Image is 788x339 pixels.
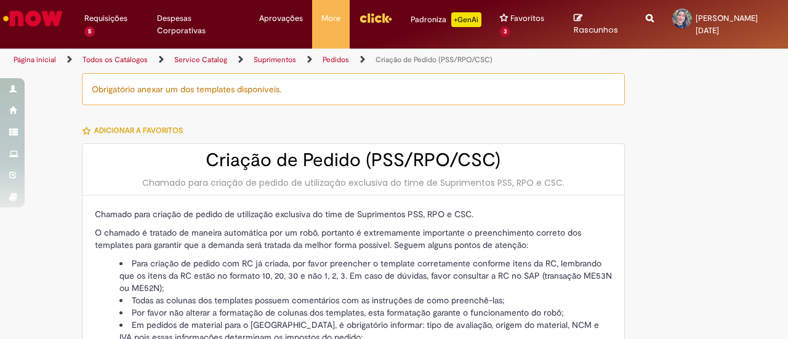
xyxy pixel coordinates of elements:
span: Aprovações [259,12,303,25]
p: O chamado é tratado de maneira automática por um robô, portanto é extremamente importante o preen... [95,226,612,251]
span: Requisições [84,12,127,25]
span: [PERSON_NAME][DATE] [696,13,758,36]
a: Todos os Catálogos [82,55,148,65]
button: Adicionar a Favoritos [82,118,190,143]
li: Para criação de pedido com RC já criada, por favor preencher o template corretamente conforme ite... [119,257,612,294]
span: Rascunhos [574,24,618,36]
span: Despesas Corporativas [157,12,241,37]
img: ServiceNow [1,6,65,31]
div: Padroniza [411,12,481,27]
li: Todas as colunas dos templates possuem comentários com as instruções de como preenchê-las; [119,294,612,306]
a: Pedidos [323,55,349,65]
span: Adicionar a Favoritos [94,126,183,135]
img: click_logo_yellow_360x200.png [359,9,392,27]
p: Chamado para criação de pedido de utilização exclusiva do time de Suprimentos PSS, RPO e CSC. [95,208,612,220]
span: 3 [500,26,510,37]
div: Chamado para criação de pedido de utilização exclusiva do time de Suprimentos PSS, RPO e CSC. [95,177,612,189]
ul: Trilhas de página [9,49,516,71]
h2: Criação de Pedido (PSS/RPO/CSC) [95,150,612,170]
a: Página inicial [14,55,56,65]
div: Obrigatório anexar um dos templates disponíveis. [82,73,625,105]
a: Suprimentos [254,55,296,65]
span: Favoritos [510,12,544,25]
a: Criação de Pedido (PSS/RPO/CSC) [376,55,492,65]
span: 5 [84,26,95,37]
p: +GenAi [451,12,481,27]
span: More [321,12,340,25]
li: Por favor não alterar a formatação de colunas dos templates, esta formatação garante o funcioname... [119,306,612,319]
a: Service Catalog [174,55,227,65]
a: Rascunhos [574,13,627,36]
